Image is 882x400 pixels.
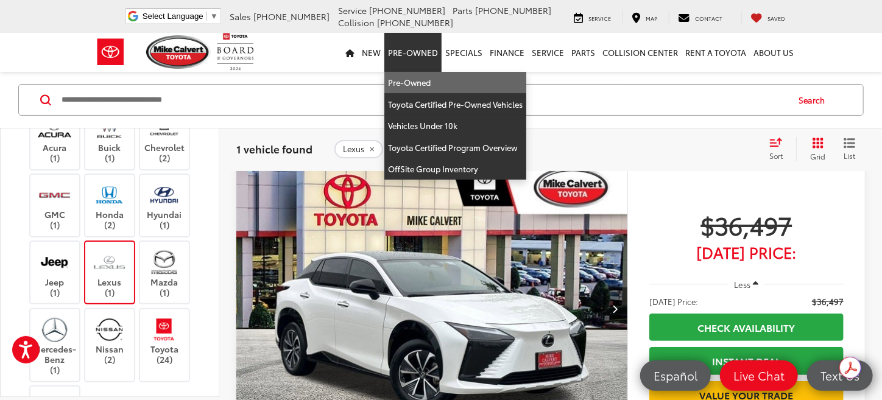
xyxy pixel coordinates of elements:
[384,115,526,137] a: Vehicles Under 10k
[93,181,126,209] img: Mike Calvert Toyota in Houston, TX)
[453,4,473,16] span: Parts
[834,137,865,161] button: List View
[334,140,383,158] button: remove Lexus
[767,14,785,22] span: Saved
[146,35,211,69] img: Mike Calvert Toyota
[475,4,551,16] span: [PHONE_NUMBER]
[30,248,80,298] label: Jeep (1)
[486,33,528,72] a: Finance
[358,33,384,72] a: New
[30,181,80,230] label: GMC (1)
[528,33,568,72] a: Service
[812,295,844,307] span: $36,497
[623,11,666,23] a: Map
[30,114,80,163] label: Acura (1)
[763,137,796,161] button: Select sort value
[38,181,71,209] img: Mike Calvert Toyota in Houston, TX)
[384,72,526,94] a: Pre-Owned
[649,246,844,258] span: [DATE] Price:
[147,248,181,277] img: Mike Calvert Toyota in Houston, TX)
[140,114,189,163] label: Chevrolet (2)
[143,12,203,21] span: Select Language
[60,85,787,114] input: Search by Make, Model, or Keyword
[384,33,442,72] a: Pre-Owned
[93,248,126,277] img: Mike Calvert Toyota in Houston, TX)
[588,14,611,22] span: Service
[85,315,135,365] label: Nissan (2)
[649,209,844,240] span: $36,497
[88,32,133,72] img: Toyota
[734,279,750,290] span: Less
[844,150,856,161] span: List
[93,315,126,344] img: Mike Calvert Toyota in Houston, TX)
[147,181,181,209] img: Mike Calvert Toyota in Houston, TX)
[343,144,364,154] span: Lexus
[695,14,722,22] span: Contact
[384,137,526,159] a: Toyota Certified Program Overview
[253,10,330,23] span: [PHONE_NUMBER]
[85,248,135,298] label: Lexus (1)
[442,33,486,72] a: Specials
[649,347,844,374] a: Instant Deal
[787,85,842,115] button: Search
[377,16,453,29] span: [PHONE_NUMBER]
[729,273,765,295] button: Less
[85,181,135,230] label: Honda (2)
[384,158,526,180] a: OffSite Group Inventory
[568,33,599,72] a: Parts
[814,368,866,383] span: Text Us
[727,368,791,383] span: Live Chat
[338,4,367,16] span: Service
[682,33,750,72] a: Rent a Toyota
[338,16,375,29] span: Collision
[750,33,797,72] a: About Us
[384,94,526,116] a: Toyota Certified Pre-Owned Vehicles
[669,11,732,23] a: Contact
[38,248,71,277] img: Mike Calvert Toyota in Houston, TX)
[140,315,189,365] label: Toyota (24)
[236,141,312,156] span: 1 vehicle found
[143,12,218,21] a: Select Language​
[599,33,682,72] a: Collision Center
[807,360,873,391] a: Text Us
[647,368,704,383] span: Español
[38,315,71,344] img: Mike Calvert Toyota in Houston, TX)
[741,11,794,23] a: My Saved Vehicles
[140,181,189,230] label: Hyundai (1)
[140,248,189,298] label: Mazda (1)
[85,114,135,163] label: Buick (1)
[369,4,445,16] span: [PHONE_NUMBER]
[796,137,834,161] button: Grid View
[649,314,844,341] a: Check Availability
[210,12,218,21] span: ▼
[720,360,798,391] a: Live Chat
[603,287,627,330] button: Next image
[640,360,711,391] a: Español
[649,295,698,307] span: [DATE] Price:
[565,11,620,23] a: Service
[646,14,657,22] span: Map
[30,315,80,375] label: Mercedes-Benz (1)
[230,10,251,23] span: Sales
[342,33,358,72] a: Home
[769,150,783,161] span: Sort
[147,315,181,344] img: Mike Calvert Toyota in Houston, TX)
[810,151,825,161] span: Grid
